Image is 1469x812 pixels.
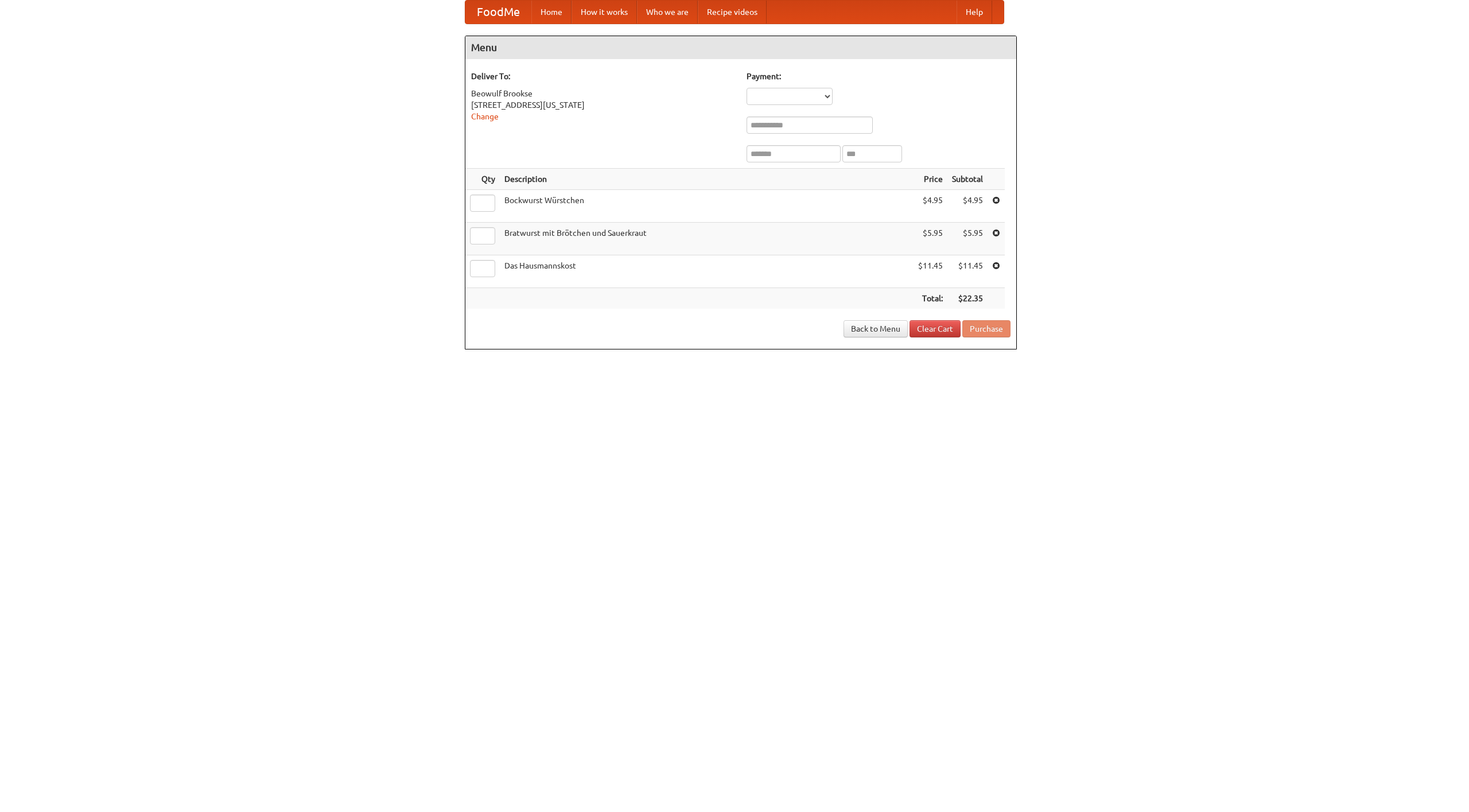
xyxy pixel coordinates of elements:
[914,255,947,288] td: $11.45
[572,1,637,24] a: How it works
[962,320,1011,337] button: Purchase
[471,71,735,82] h5: Deliver To:
[947,169,988,190] th: Subtotal
[947,288,988,309] th: $22.35
[471,88,735,99] div: Beowulf Brookse
[947,190,988,223] td: $4.95
[465,1,531,24] a: FoodMe
[500,223,914,255] td: Bratwurst mit Brötchen und Sauerkraut
[914,288,947,309] th: Total:
[957,1,992,24] a: Help
[465,169,500,190] th: Qty
[471,112,499,121] a: Change
[914,223,947,255] td: $5.95
[500,255,914,288] td: Das Hausmannskost
[947,255,988,288] td: $11.45
[698,1,767,24] a: Recipe videos
[844,320,908,337] a: Back to Menu
[500,190,914,223] td: Bockwurst Würstchen
[531,1,572,24] a: Home
[947,223,988,255] td: $5.95
[471,99,735,111] div: [STREET_ADDRESS][US_STATE]
[465,36,1016,59] h4: Menu
[500,169,914,190] th: Description
[914,190,947,223] td: $4.95
[910,320,961,337] a: Clear Cart
[914,169,947,190] th: Price
[747,71,1011,82] h5: Payment:
[637,1,698,24] a: Who we are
